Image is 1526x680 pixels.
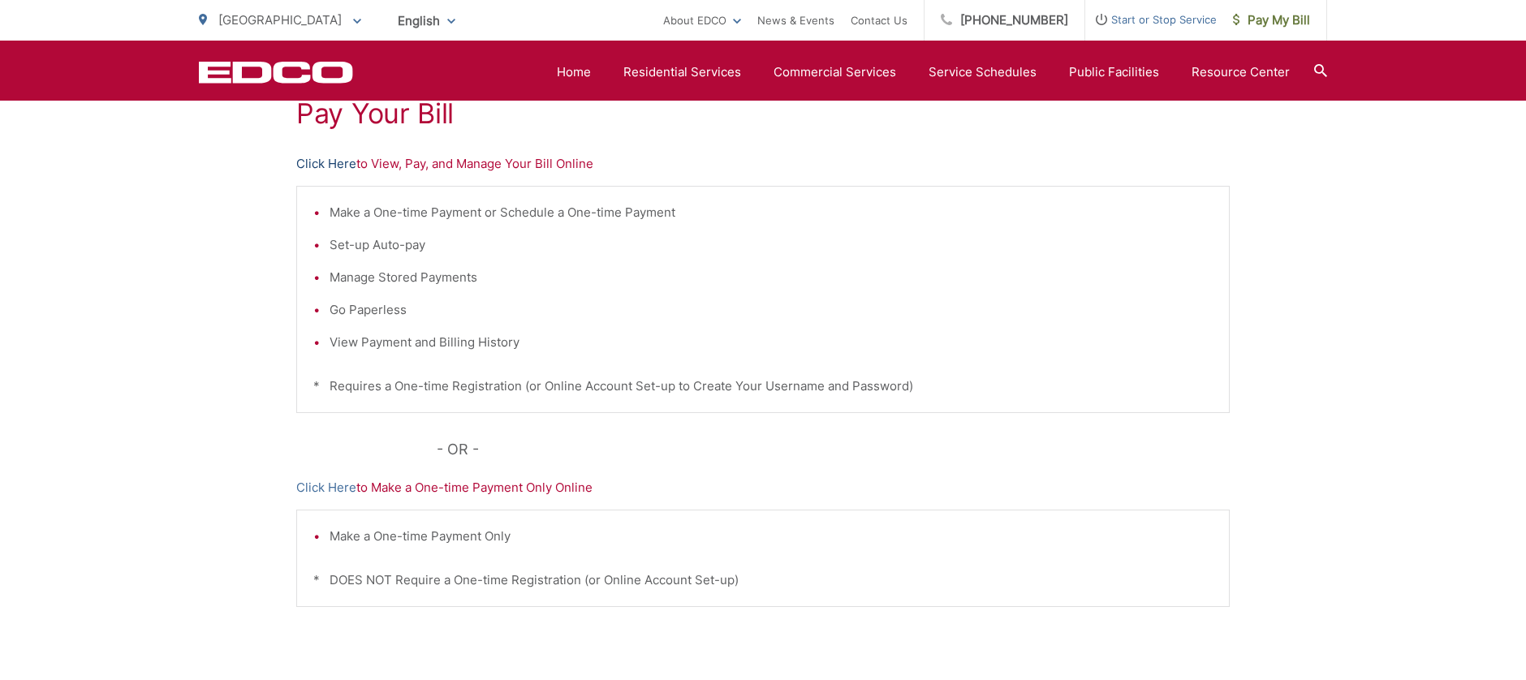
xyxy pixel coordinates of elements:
[330,268,1213,287] li: Manage Stored Payments
[1192,62,1290,82] a: Resource Center
[386,6,468,35] span: English
[774,62,896,82] a: Commercial Services
[929,62,1037,82] a: Service Schedules
[296,478,1230,497] p: to Make a One-time Payment Only Online
[330,527,1213,546] li: Make a One-time Payment Only
[437,437,1231,462] p: - OR -
[313,570,1213,590] p: * DOES NOT Require a One-time Registration (or Online Account Set-up)
[313,377,1213,396] p: * Requires a One-time Registration (or Online Account Set-up to Create Your Username and Password)
[1233,11,1310,30] span: Pay My Bill
[199,61,353,84] a: EDCD logo. Return to the homepage.
[296,154,356,174] a: Click Here
[218,12,342,28] span: [GEOGRAPHIC_DATA]
[330,333,1213,352] li: View Payment and Billing History
[296,97,1230,130] h1: Pay Your Bill
[663,11,741,30] a: About EDCO
[623,62,741,82] a: Residential Services
[757,11,834,30] a: News & Events
[330,235,1213,255] li: Set-up Auto-pay
[557,62,591,82] a: Home
[1069,62,1159,82] a: Public Facilities
[851,11,907,30] a: Contact Us
[296,478,356,497] a: Click Here
[296,154,1230,174] p: to View, Pay, and Manage Your Bill Online
[330,203,1213,222] li: Make a One-time Payment or Schedule a One-time Payment
[330,300,1213,320] li: Go Paperless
